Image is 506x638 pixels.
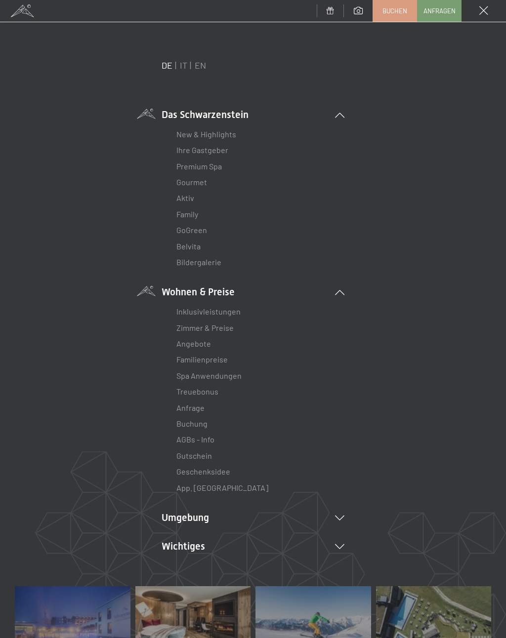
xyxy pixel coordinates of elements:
a: Anfrage [176,403,205,412]
a: Geschenksidee [176,467,230,476]
a: AGBs - Info [176,435,214,444]
a: Belvita [176,241,201,251]
a: IT [180,60,187,71]
a: Angebote [176,339,211,348]
a: Bildergalerie [176,257,221,267]
a: Treuebonus [176,387,218,396]
a: Anfragen [418,0,461,21]
a: DE [162,60,172,71]
a: Inklusivleistungen [176,307,241,316]
a: New & Highlights [176,129,236,139]
a: Buchung [176,419,208,428]
a: Aktiv [176,193,194,202]
a: Familienpreise [176,355,228,364]
a: EN [195,60,206,71]
a: Premium Spa [176,161,222,171]
a: App. [GEOGRAPHIC_DATA] [176,483,268,492]
a: Ihre Gastgeber [176,145,228,155]
span: Anfragen [423,6,456,15]
a: Spa Anwendungen [176,371,242,380]
span: Buchen [382,6,407,15]
a: Gourmet [176,177,207,187]
a: Family [176,209,198,219]
a: Buchen [373,0,417,21]
a: Gutschein [176,451,212,460]
a: GoGreen [176,225,207,235]
a: Zimmer & Preise [176,323,234,332]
